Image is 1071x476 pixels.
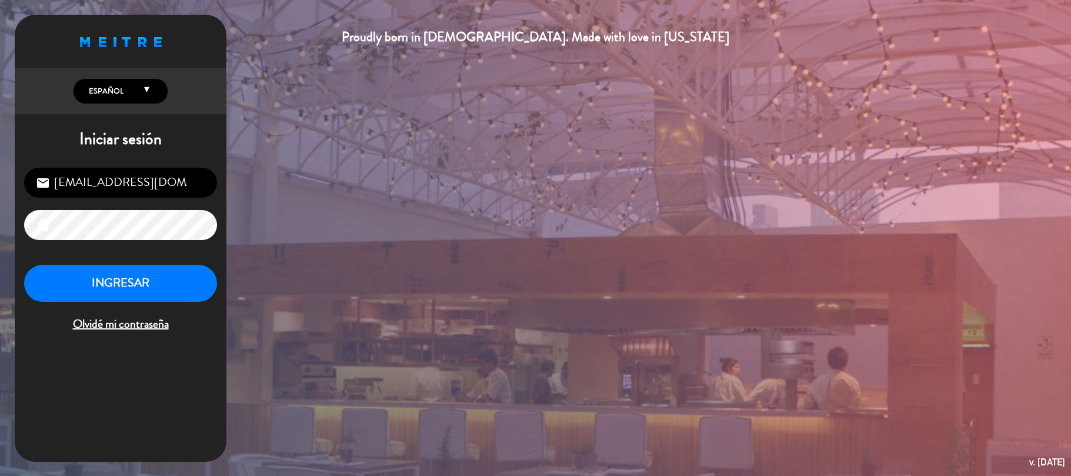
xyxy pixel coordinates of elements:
[1029,454,1065,470] div: v. [DATE]
[36,176,50,190] i: email
[15,129,226,149] h1: Iniciar sesión
[24,315,217,334] span: Olvidé mi contraseña
[86,85,124,97] span: Español
[36,218,50,232] i: lock
[24,265,217,302] button: INGRESAR
[24,168,217,198] input: Correo Electrónico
